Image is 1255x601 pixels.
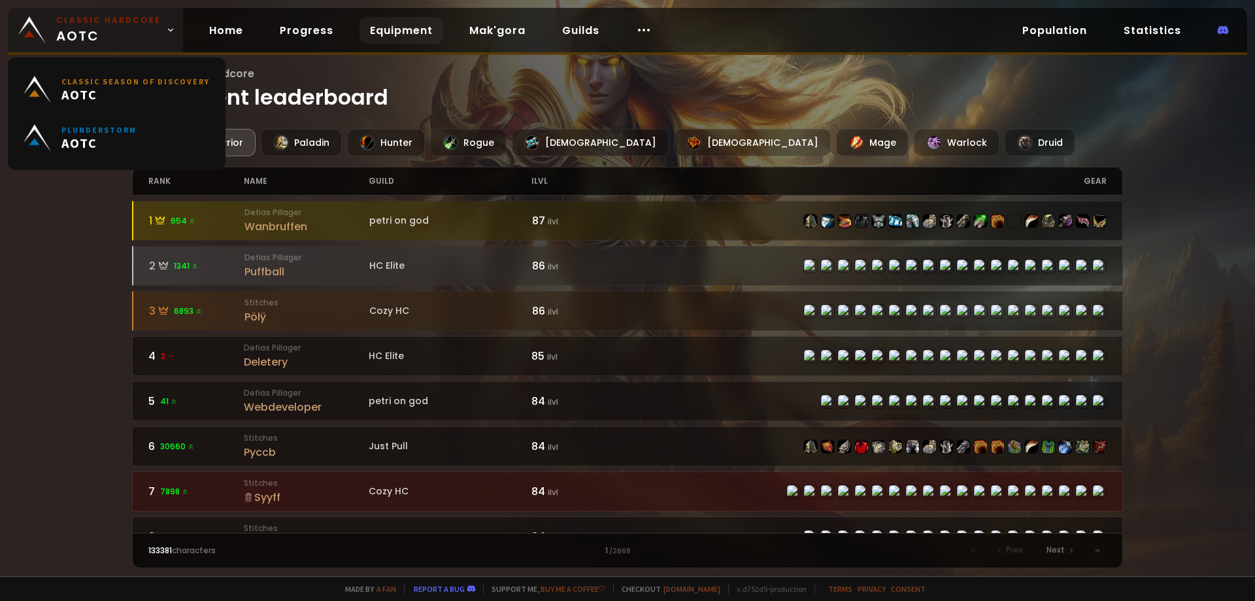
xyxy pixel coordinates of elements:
[728,584,807,594] span: v. d752d5 - production
[821,440,834,453] img: item-22732
[388,545,867,557] div: 1
[148,528,244,545] div: 8
[369,485,531,498] div: Cozy HC
[531,438,627,455] div: 84
[132,65,1124,113] h1: Equipment leaderboard
[906,215,919,228] img: item-21332
[61,125,137,135] small: Plunderstorm
[957,215,970,228] img: item-18823
[244,264,369,280] div: Puffball
[244,309,369,325] div: Pölÿ
[532,213,628,229] div: 87
[161,351,175,362] span: 2
[244,523,369,534] small: Stitches
[1008,440,1021,453] img: item-22954
[369,214,532,228] div: petri on god
[148,393,244,409] div: 5
[914,129,999,156] div: Warlock
[244,252,369,264] small: Defias Pillager
[531,528,627,545] div: 84
[1076,215,1089,228] img: item-21244
[8,8,183,52] a: Classic HardcoreAOTC
[171,215,196,227] span: 654
[1046,544,1065,556] span: Next
[531,393,627,409] div: 84
[1113,17,1192,44] a: Statistics
[836,129,909,156] div: Mage
[174,260,199,272] span: 1341
[512,129,669,156] div: [DEMOGRAPHIC_DATA]
[548,261,558,272] small: ilvl
[923,215,936,228] img: item-22420
[244,342,369,354] small: Defias Pillager
[56,14,161,26] small: Classic Hardcore
[174,305,203,317] span: 6893
[360,17,443,44] a: Equipment
[627,167,1107,195] div: gear
[148,348,244,364] div: 4
[531,167,627,195] div: ilvl
[1042,440,1055,453] img: item-22938
[991,440,1004,453] img: item-19376
[547,351,558,362] small: ilvl
[940,215,953,228] img: item-22423
[906,440,919,453] img: item-22417
[132,517,1124,557] a: 82585 StitchesDayzoLEFTOVER84 ilvlitem-22418item-18404item-21330item-21331item-22422item-22417ite...
[369,349,531,363] div: HC Elite
[532,303,628,319] div: 86
[414,584,465,594] a: Report a bug
[872,440,885,453] img: item-22416
[1093,215,1106,228] img: item-21459
[548,487,558,498] small: ilvl
[269,17,344,44] a: Progress
[1076,440,1089,453] img: item-21269
[149,213,245,229] div: 1
[1005,129,1075,156] div: Druid
[132,381,1124,421] a: 541 Defias PillagerWebdeveloperpetri on god84 ilvlitem-19372item-21664item-21330item-21331item-23...
[244,207,369,218] small: Defias Pillager
[889,440,902,453] img: item-22422
[132,426,1124,466] a: 630660 StitchesPyccbJust Pull84 ilvlitem-22418item-22732item-22419item-14617item-22416item-22422i...
[244,218,369,235] div: Wanbruffen
[1012,17,1097,44] a: Population
[132,246,1124,286] a: 21341 Defias PillagerPuffballHC Elite86 ilvlitem-19372item-18404item-21330item-11840item-23226ite...
[459,17,536,44] a: Mak'gora
[337,584,396,594] span: Made by
[199,17,254,44] a: Home
[609,546,631,557] small: / 2668
[430,129,507,156] div: Rogue
[548,396,558,407] small: ilvl
[261,129,342,156] div: Paladin
[132,472,1124,511] a: 77898 StitchesSyyffCozy HC84 ilvlitem-22418item-23023item-22419item-11840item-21331item-22422item...
[148,167,244,195] div: rank
[872,215,885,228] img: item-21331
[369,394,531,408] div: petri on god
[838,215,851,228] img: item-21330
[548,216,558,227] small: ilvl
[838,440,851,453] img: item-22419
[16,65,218,114] a: Classic Season of DiscoveryAOTC
[548,532,558,543] small: ilvl
[244,354,369,370] div: Deletery
[855,440,868,453] img: item-14617
[957,440,970,453] img: item-22421
[132,65,1124,82] span: Wow Classic Hardcore
[828,584,852,594] a: Terms
[148,438,244,455] div: 6
[889,215,902,228] img: item-21598
[483,584,605,594] span: Support me,
[148,545,388,557] div: characters
[531,483,627,500] div: 84
[160,441,195,453] span: 30660
[613,584,720,594] span: Checkout
[804,440,817,453] img: item-22418
[244,444,369,460] div: Pyccb
[1025,215,1038,228] img: item-19406
[821,215,834,228] img: item-18404
[132,291,1124,331] a: 36893 StitchesPölÿCozy HC86 ilvlitem-22418item-22732item-22419item-14617item-22416item-22422item-...
[149,258,245,274] div: 2
[149,303,245,319] div: 3
[244,167,369,195] div: name
[974,440,987,453] img: item-21199
[663,584,720,594] a: [DOMAIN_NAME]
